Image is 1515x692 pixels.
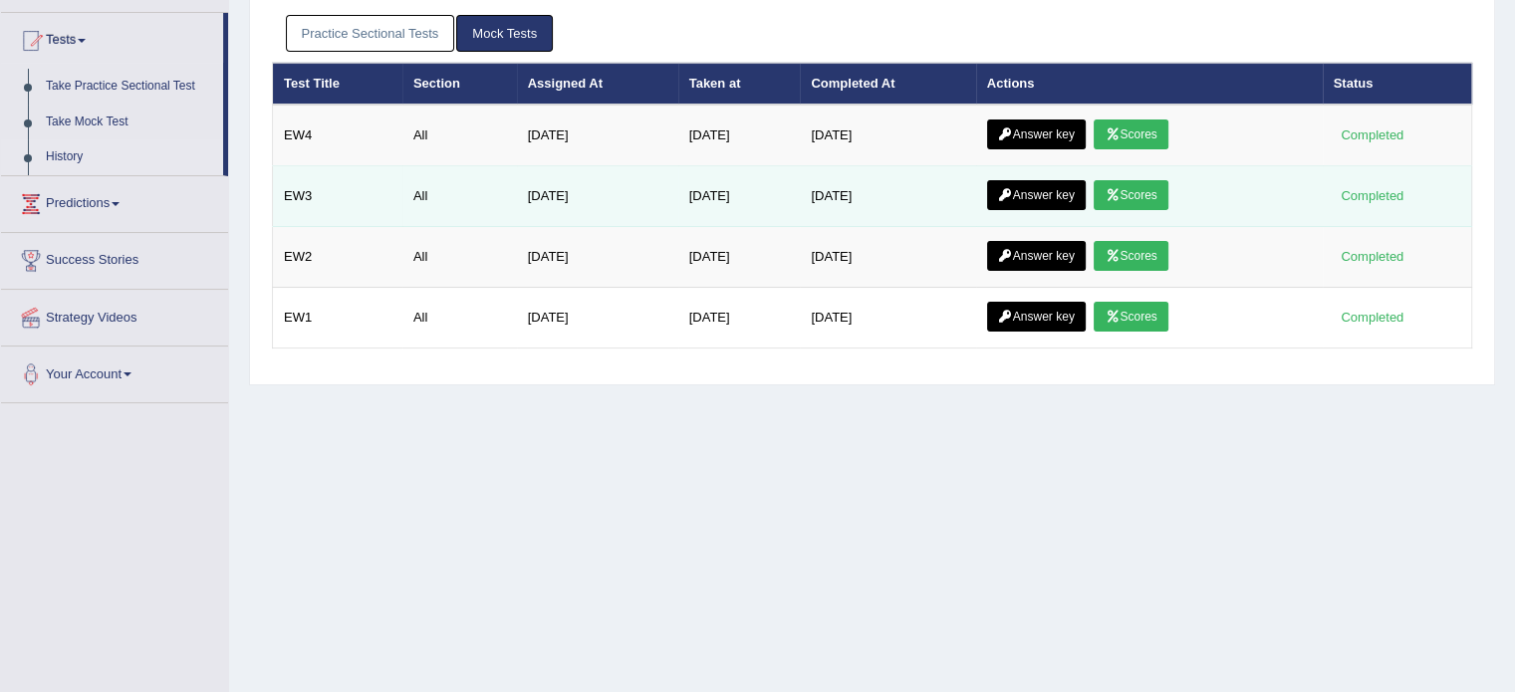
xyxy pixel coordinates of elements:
[1094,241,1167,271] a: Scores
[402,227,517,288] td: All
[678,288,801,348] td: [DATE]
[976,63,1323,105] th: Actions
[37,139,223,175] a: History
[37,69,223,105] a: Take Practice Sectional Test
[987,180,1086,210] a: Answer key
[37,105,223,140] a: Take Mock Test
[1,176,228,226] a: Predictions
[1094,119,1167,149] a: Scores
[987,302,1086,332] a: Answer key
[1323,63,1472,105] th: Status
[402,63,517,105] th: Section
[517,288,678,348] td: [DATE]
[987,119,1086,149] a: Answer key
[517,63,678,105] th: Assigned At
[678,166,801,227] td: [DATE]
[273,166,402,227] td: EW3
[1,13,223,63] a: Tests
[456,15,553,52] a: Mock Tests
[286,15,455,52] a: Practice Sectional Tests
[678,63,801,105] th: Taken at
[1,233,228,283] a: Success Stories
[273,288,402,348] td: EW1
[402,166,517,227] td: All
[273,227,402,288] td: EW2
[517,166,678,227] td: [DATE]
[1334,124,1411,145] div: Completed
[517,105,678,166] td: [DATE]
[800,166,975,227] td: [DATE]
[1094,302,1167,332] a: Scores
[1094,180,1167,210] a: Scores
[1334,185,1411,206] div: Completed
[1334,307,1411,328] div: Completed
[1,290,228,340] a: Strategy Videos
[987,241,1086,271] a: Answer key
[273,105,402,166] td: EW4
[517,227,678,288] td: [DATE]
[800,63,975,105] th: Completed At
[800,105,975,166] td: [DATE]
[402,288,517,348] td: All
[1,346,228,396] a: Your Account
[678,105,801,166] td: [DATE]
[678,227,801,288] td: [DATE]
[800,227,975,288] td: [DATE]
[1334,246,1411,267] div: Completed
[402,105,517,166] td: All
[800,288,975,348] td: [DATE]
[273,63,402,105] th: Test Title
